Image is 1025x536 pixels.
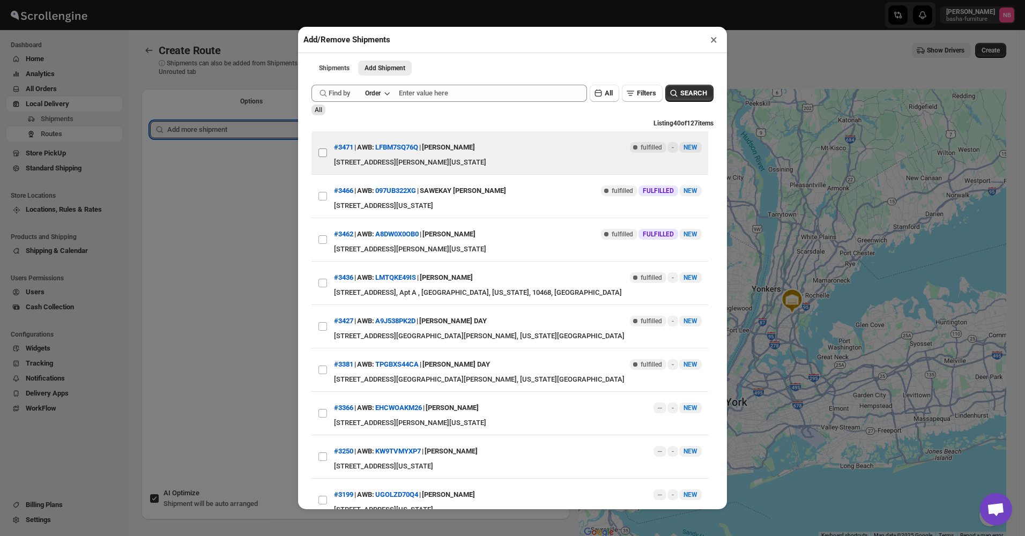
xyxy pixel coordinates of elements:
[359,86,396,101] button: Order
[334,143,353,151] button: #3471
[375,447,421,455] button: KW9TVMYXP7
[375,317,415,325] button: A9J538PK2D
[684,274,697,281] span: NEW
[365,64,405,72] span: Add Shipment
[641,273,662,282] span: fulfilled
[357,272,374,283] span: AWB:
[375,360,419,368] button: TPGBXS44CA
[672,143,674,152] span: -
[980,493,1012,525] a: Open chat
[422,355,490,374] div: [PERSON_NAME] DAY
[684,404,697,412] span: NEW
[680,88,707,99] span: SEARCH
[334,200,702,211] div: [STREET_ADDRESS][US_STATE]
[334,157,702,168] div: [STREET_ADDRESS][PERSON_NAME][US_STATE]
[334,244,702,255] div: [STREET_ADDRESS][PERSON_NAME][US_STATE]
[334,311,487,331] div: | |
[612,187,633,195] span: fulfilled
[334,331,702,341] div: [STREET_ADDRESS][GEOGRAPHIC_DATA][PERSON_NAME], [US_STATE][GEOGRAPHIC_DATA]
[643,187,674,195] span: FULFILLED
[334,485,475,504] div: | |
[334,230,353,238] button: #3462
[319,64,350,72] span: Shipments
[612,230,633,239] span: fulfilled
[357,316,374,326] span: AWB:
[334,418,702,428] div: [STREET_ADDRESS][PERSON_NAME][US_STATE]
[643,230,674,239] span: FULFILLED
[334,187,353,195] button: #3466
[684,230,697,238] span: NEW
[422,485,475,504] div: [PERSON_NAME]
[422,138,475,157] div: [PERSON_NAME]
[672,447,674,456] span: -
[334,273,353,281] button: #3436
[420,268,473,287] div: [PERSON_NAME]
[672,490,674,499] span: -
[357,359,374,370] span: AWB:
[641,317,662,325] span: fulfilled
[672,273,674,282] span: -
[684,317,697,325] span: NEW
[334,355,490,374] div: | |
[334,461,702,472] div: [STREET_ADDRESS][US_STATE]
[605,89,613,97] span: All
[637,89,656,97] span: Filters
[334,317,353,325] button: #3427
[375,490,418,498] button: UGOLZD70Q4
[334,374,702,385] div: [STREET_ADDRESS][GEOGRAPHIC_DATA][PERSON_NAME], [US_STATE][GEOGRAPHIC_DATA]
[365,89,381,98] div: Order
[357,185,374,196] span: AWB:
[375,230,419,238] button: A8DW0X0OB0
[419,311,487,331] div: [PERSON_NAME] DAY
[653,120,714,127] span: Listing 40 of 127 items
[684,144,697,151] span: NEW
[334,181,506,200] div: | |
[357,489,374,500] span: AWB:
[142,113,570,464] div: Selected Shipments
[375,273,416,281] button: LMTQKE49IS
[590,85,619,102] button: All
[641,360,662,369] span: fulfilled
[684,187,697,195] span: NEW
[357,142,374,153] span: AWB:
[357,229,374,240] span: AWB:
[303,34,390,45] h2: Add/Remove Shipments
[684,491,697,498] span: NEW
[658,447,662,456] span: --
[315,106,322,114] span: All
[334,447,353,455] button: #3250
[357,403,374,413] span: AWB:
[672,360,674,369] span: -
[375,143,418,151] button: LFBM7SQ76Q
[641,143,662,152] span: fulfilled
[334,404,353,412] button: #3366
[684,361,697,368] span: NEW
[334,268,473,287] div: | |
[375,187,416,195] button: 097UB322XG
[420,181,506,200] div: SAWEKAY [PERSON_NAME]
[334,442,478,461] div: | |
[672,317,674,325] span: -
[426,398,479,418] div: [PERSON_NAME]
[665,85,714,102] button: SEARCH
[399,85,587,102] input: Enter value here
[329,88,350,99] span: Find by
[334,398,479,418] div: | |
[357,446,374,457] span: AWB:
[334,138,475,157] div: | |
[334,490,353,498] button: #3199
[334,504,702,515] div: [STREET_ADDRESS][US_STATE]
[425,442,478,461] div: [PERSON_NAME]
[622,85,663,102] button: Filters
[706,32,722,47] button: ×
[672,404,674,412] span: -
[422,225,476,244] div: [PERSON_NAME]
[375,404,422,412] button: EHCWOAKM26
[684,448,697,455] span: NEW
[658,404,662,412] span: --
[658,490,662,499] span: --
[334,225,476,244] div: | |
[334,360,353,368] button: #3381
[334,287,702,298] div: [STREET_ADDRESS], Apt A , [GEOGRAPHIC_DATA], [US_STATE], 10468, [GEOGRAPHIC_DATA]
